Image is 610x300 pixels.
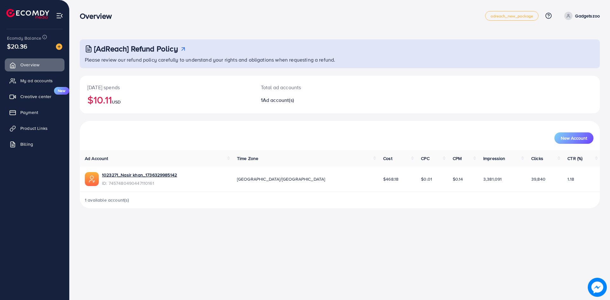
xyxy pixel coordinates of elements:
span: [GEOGRAPHIC_DATA]/[GEOGRAPHIC_DATA] [237,176,325,182]
span: 3,381,091 [483,176,502,182]
span: New [54,87,69,95]
span: Cost [383,155,392,162]
img: menu [56,12,63,19]
a: Gadgetszoo [562,12,600,20]
a: 1023271_Nasir khan_1736329985142 [102,172,177,178]
img: ic-ads-acc.e4c84228.svg [85,172,99,186]
a: My ad accounts [5,74,64,87]
img: image [588,278,607,297]
span: Creative center [20,93,51,100]
h3: [AdReach] Refund Policy [94,44,178,53]
span: Overview [20,62,39,68]
span: ID: 7457480490447110161 [102,180,177,186]
span: USD [112,99,121,105]
span: Time Zone [237,155,258,162]
a: adreach_new_package [485,11,539,21]
span: My ad accounts [20,77,53,84]
img: logo [6,9,49,19]
span: Clicks [531,155,543,162]
span: Product Links [20,125,48,131]
span: $468.18 [383,176,398,182]
h3: Overview [80,11,117,21]
span: Ecomdy Balance [7,35,41,41]
a: Billing [5,138,64,150]
button: New Account [554,132,593,144]
img: image [56,43,62,50]
span: Impression [483,155,505,162]
p: Gadgetszoo [575,12,600,20]
a: Creative centerNew [5,90,64,103]
span: 1 available account(s) [85,197,129,203]
span: Payment [20,109,38,116]
h2: 1 [261,97,376,103]
span: Ad account(s) [263,97,294,103]
span: Ad Account [85,155,108,162]
span: New Account [561,136,587,140]
span: $0.01 [421,176,432,182]
span: Billing [20,141,33,147]
span: 1.18 [567,176,574,182]
h2: $10.11 [87,94,246,106]
span: adreach_new_package [491,14,533,18]
span: CTR (%) [567,155,582,162]
p: [DATE] spends [87,83,246,91]
span: $0.14 [453,176,463,182]
a: Payment [5,106,64,119]
span: CPM [453,155,462,162]
p: Total ad accounts [261,83,376,91]
span: CPC [421,155,429,162]
p: Please review our refund policy carefully to understand your rights and obligations when requesti... [85,56,596,63]
span: $20.36 [7,42,27,51]
a: Overview [5,58,64,71]
a: Product Links [5,122,64,135]
span: 39,840 [531,176,546,182]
